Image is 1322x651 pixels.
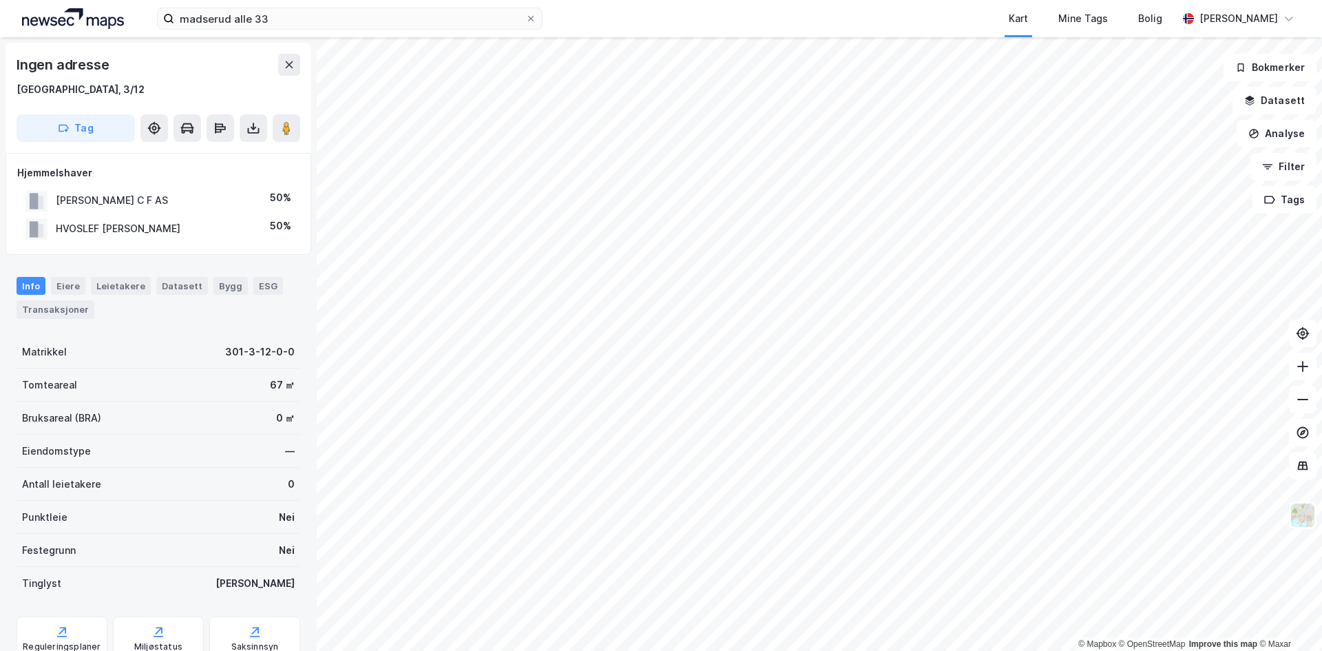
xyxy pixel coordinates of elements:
a: Improve this map [1189,639,1257,649]
div: Matrikkel [22,344,67,360]
div: 301-3-12-0-0 [225,344,295,360]
div: 0 ㎡ [276,410,295,426]
div: Tinglyst [22,575,61,592]
div: ESG [253,277,283,295]
div: Kontrollprogram for chat [1253,585,1322,651]
div: Bygg [213,277,248,295]
div: Festegrunn [22,542,76,559]
div: Info [17,277,45,295]
input: Søk på adresse, matrikkel, gårdeiere, leietakere eller personer [174,8,525,29]
div: Nei [279,542,295,559]
div: 50% [270,189,291,206]
div: 50% [270,218,291,234]
img: logo.a4113a55bc3d86da70a041830d287a7e.svg [22,8,124,29]
div: 0 [288,476,295,493]
div: Ingen adresse [17,54,112,76]
button: Filter [1250,153,1316,180]
div: [PERSON_NAME] C F AS [56,192,168,209]
div: Bruksareal (BRA) [22,410,101,426]
div: — [285,443,295,459]
div: Eiendomstype [22,443,91,459]
button: Analyse [1237,120,1316,147]
div: Antall leietakere [22,476,101,493]
a: OpenStreetMap [1119,639,1186,649]
img: Z [1290,502,1316,528]
div: 67 ㎡ [270,377,295,393]
a: Mapbox [1078,639,1116,649]
div: Datasett [156,277,208,295]
div: Tomteareal [22,377,77,393]
div: Mine Tags [1058,10,1108,27]
div: [PERSON_NAME] [216,575,295,592]
div: Bolig [1138,10,1162,27]
div: [PERSON_NAME] [1199,10,1278,27]
div: Kart [1009,10,1028,27]
div: Eiere [51,277,85,295]
div: [GEOGRAPHIC_DATA], 3/12 [17,81,145,98]
div: Leietakere [91,277,151,295]
button: Tag [17,114,135,142]
div: Hjemmelshaver [17,165,300,181]
div: Punktleie [22,509,67,526]
button: Tags [1252,186,1316,214]
div: HVOSLEF [PERSON_NAME] [56,220,180,237]
iframe: Chat Widget [1253,585,1322,651]
button: Datasett [1232,87,1316,114]
div: Transaksjoner [17,300,94,318]
button: Bokmerker [1224,54,1316,81]
div: Nei [279,509,295,526]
